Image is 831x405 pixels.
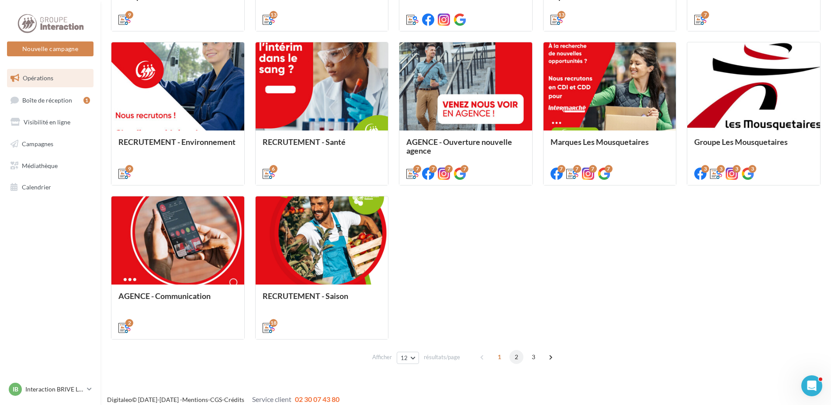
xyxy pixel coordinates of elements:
span: AGENCE - Communication [118,291,211,301]
a: Mentions [182,396,208,403]
div: 7 [701,11,709,19]
span: Boîte de réception [22,96,72,103]
button: 12 [397,352,419,364]
span: Opérations [23,74,53,82]
a: IB Interaction BRIVE LA GAILLARDE [7,381,93,398]
div: 18 [270,319,277,327]
span: 2 [509,350,523,364]
div: 7 [413,165,421,173]
div: 7 [445,165,453,173]
span: RECRUTEMENT - Saison [263,291,348,301]
div: 13 [270,11,277,19]
div: 3 [733,165,741,173]
span: Médiathèque [22,161,58,169]
a: Campagnes [5,135,95,153]
a: Médiathèque [5,157,95,175]
div: 6 [270,165,277,173]
span: résultats/page [424,353,460,361]
span: RECRUTEMENT - Environnement [118,137,235,147]
span: Marques Les Mousquetaires [551,137,649,147]
span: Campagnes [22,140,53,148]
span: 02 30 07 43 80 [295,395,339,403]
a: Calendrier [5,178,95,196]
div: 9 [125,165,133,173]
span: 3 [526,350,540,364]
span: © [DATE]-[DATE] - - - [107,396,339,403]
div: 7 [557,165,565,173]
div: 7 [573,165,581,173]
span: 12 [401,354,408,361]
div: 7 [589,165,597,173]
a: Boîte de réception1 [5,91,95,110]
a: Visibilité en ligne [5,113,95,131]
div: 7 [429,165,437,173]
div: 2 [125,319,133,327]
div: 7 [461,165,468,173]
iframe: Intercom live chat [801,375,822,396]
button: Nouvelle campagne [7,41,93,56]
div: 3 [701,165,709,173]
div: 7 [605,165,613,173]
a: CGS [210,396,222,403]
span: Groupe Les Mousquetaires [694,137,788,147]
span: Afficher [372,353,392,361]
span: Service client [252,395,291,403]
span: 1 [492,350,506,364]
div: 1 [83,97,90,104]
div: 13 [557,11,565,19]
a: Digitaleo [107,396,132,403]
span: Calendrier [22,183,51,191]
span: RECRUTEMENT - Santé [263,137,346,147]
div: 3 [717,165,725,173]
a: Crédits [224,396,244,403]
div: 3 [748,165,756,173]
span: IB [13,385,18,394]
p: Interaction BRIVE LA GAILLARDE [25,385,83,394]
a: Opérations [5,69,95,87]
span: Visibilité en ligne [24,118,70,126]
div: 9 [125,11,133,19]
span: AGENCE - Ouverture nouvelle agence [406,137,512,155]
